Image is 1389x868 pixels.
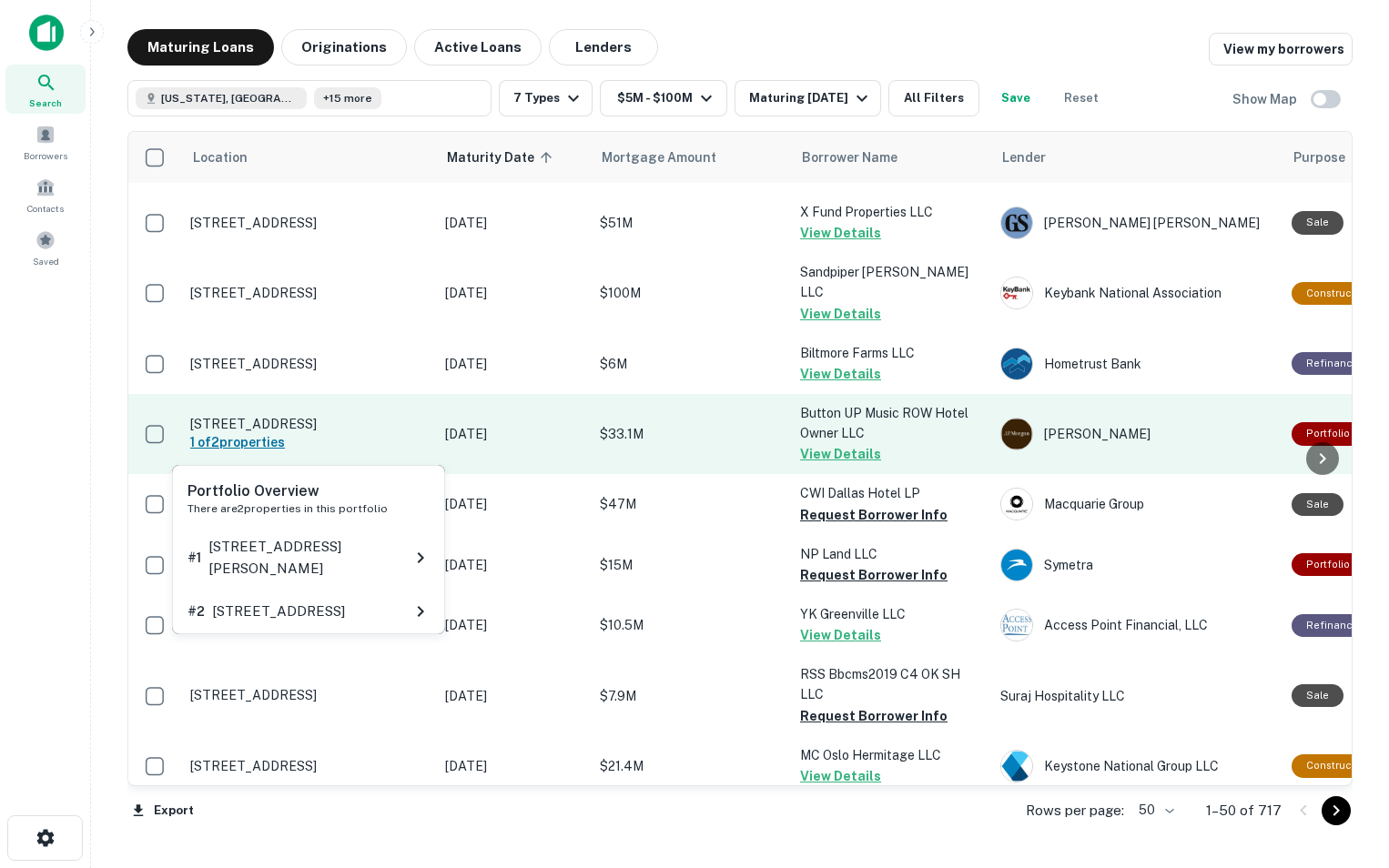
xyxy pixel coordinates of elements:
[800,202,982,222] p: X Fund Properties LLC
[1292,211,1343,234] div: Sale
[29,15,64,51] img: capitalize-icon.png
[212,601,345,622] p: [STREET_ADDRESS]
[1001,610,1032,641] img: picture
[445,354,582,374] p: [DATE]
[800,262,982,302] p: Sandpiper [PERSON_NAME] LLC
[800,664,982,704] p: RSS Bbcms2019 C4 OK SH LLC
[600,756,782,776] p: $21.4M
[800,564,948,586] button: Request Borrower Info
[1000,609,1273,641] div: Access Point Financial, LLC
[800,443,881,465] button: View Details
[5,223,86,272] a: Saved
[1209,33,1353,66] a: View my borrowers
[1001,550,1032,580] img: picture
[749,87,873,109] div: Maturing [DATE]
[414,29,542,66] button: Active Loans
[600,686,782,706] p: $7.9M
[991,132,1283,183] th: Lender
[188,601,205,621] h6: # 2
[1292,684,1343,707] div: Sale
[1298,722,1389,810] iframe: Chat Widget
[549,29,658,66] button: Lenders
[5,65,86,114] a: Search
[888,80,979,116] button: All Filters
[1292,352,1374,375] div: This loan purpose was for refinancing
[600,283,782,303] p: $100M
[800,403,982,443] p: Button UP Music ROW Hotel Owner LLC
[800,765,881,787] button: View Details
[127,80,492,116] button: [US_STATE], [GEOGRAPHIC_DATA]+15 more
[445,213,582,233] p: [DATE]
[600,80,727,116] button: $5M - $100M
[33,254,59,268] span: Saved
[1292,614,1374,637] div: This loan purpose was for refinancing
[5,170,86,219] div: Contacts
[1292,493,1343,516] div: Sale
[192,146,248,168] span: Location
[188,548,201,568] h6: # 1
[1001,207,1032,238] img: picture
[1292,422,1364,445] div: This is a portfolio loan with 2 properties
[445,283,582,303] p: [DATE]
[600,354,782,374] p: $6M
[436,132,591,183] th: Maturity Date
[445,615,582,635] p: [DATE]
[27,201,64,216] span: Contacts
[190,687,427,703] p: [STREET_ADDRESS]
[600,494,782,514] p: $47M
[591,132,791,183] th: Mortgage Amount
[602,146,740,168] span: Mortgage Amount
[1206,800,1282,822] p: 1–50 of 717
[1000,750,1273,782] div: Keystone National Group LLC
[24,148,67,163] span: Borrowers
[190,356,427,372] p: [STREET_ADDRESS]
[188,502,388,515] span: There are 2 properties in this portfolio
[1001,348,1032,379] img: picture
[190,285,427,301] p: [STREET_ADDRESS]
[800,705,948,727] button: Request Borrower Info
[802,146,897,168] span: Borrower Name
[800,222,881,244] button: View Details
[188,480,431,502] h6: Portfolio Overview
[445,555,582,575] p: [DATE]
[735,80,881,116] button: Maturing [DATE]
[1052,80,1110,116] button: Reset
[29,96,62,110] span: Search
[181,132,436,183] th: Location
[1001,751,1032,782] img: keystonenational.net.png
[445,756,582,776] p: [DATE]
[1000,277,1273,309] div: Keybank National Association
[190,215,427,231] p: [STREET_ADDRESS]
[800,624,881,646] button: View Details
[190,758,427,774] p: [STREET_ADDRESS]
[600,213,782,233] p: $51M
[323,90,372,106] span: +15 more
[1131,797,1177,823] div: 50
[499,80,593,116] button: 7 Types
[800,504,948,526] button: Request Borrower Info
[5,117,86,167] a: Borrowers
[1002,146,1046,168] span: Lender
[800,544,982,564] p: NP Land LLC
[1001,489,1032,520] img: picture
[1000,549,1273,581] div: Symetra
[800,303,881,325] button: View Details
[208,536,410,579] p: [STREET_ADDRESS][PERSON_NAME]
[281,29,407,66] button: Originations
[127,797,198,824] button: Export
[190,416,427,432] p: [STREET_ADDRESS]
[1001,278,1032,308] img: picture
[600,615,782,635] p: $10.5M
[445,494,582,514] p: [DATE]
[800,745,982,765] p: MC Oslo Hermitage LLC
[127,29,274,66] button: Maturing Loans
[1000,348,1273,380] div: Hometrust Bank
[800,604,982,624] p: YK Greenville LLC
[1292,553,1364,576] div: This is a portfolio loan with 2 properties
[800,343,982,363] p: Biltmore Farms LLC
[1026,800,1124,822] p: Rows per page:
[600,555,782,575] p: $15M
